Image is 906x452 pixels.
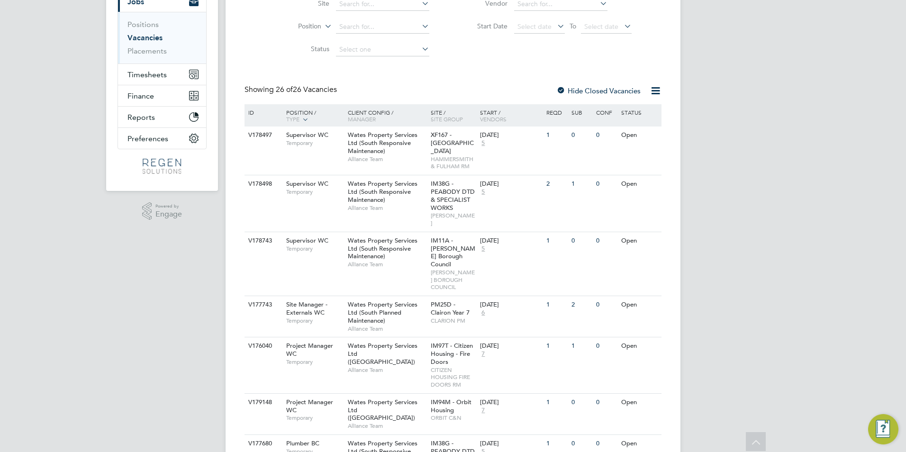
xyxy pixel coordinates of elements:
span: Site Manager - Externals WC [286,300,327,316]
div: Start / [478,104,544,127]
span: Supervisor WC [286,236,328,244]
input: Search for... [336,20,429,34]
button: Preferences [118,128,206,149]
span: Temporary [286,317,343,325]
div: 0 [594,127,618,144]
span: Select date [584,22,618,31]
span: Supervisor WC [286,180,328,188]
span: 7 [480,407,486,415]
button: Reports [118,107,206,127]
div: 1 [544,394,569,411]
span: Wates Property Services Ltd (South Responsive Maintenance) [348,180,417,204]
div: Site / [428,104,478,127]
div: [DATE] [480,180,542,188]
span: To [567,20,579,32]
span: Temporary [286,139,343,147]
label: Position [267,22,321,31]
div: V178498 [246,175,279,193]
div: Showing [245,85,339,95]
span: Site Group [431,115,463,123]
span: IM11A - [PERSON_NAME] Borough Council [431,236,475,269]
div: Reqd [544,104,569,120]
span: Manager [348,115,376,123]
a: Go to home page [118,159,207,174]
span: Finance [127,91,154,100]
span: PM25D - Clairon Year 7 [431,300,470,316]
span: Wates Property Services Ltd (South Responsive Maintenance) [348,236,417,261]
div: [DATE] [480,440,542,448]
div: Open [619,337,660,355]
div: 2 [569,296,594,314]
span: Wates Property Services Ltd (South Planned Maintenance) [348,300,417,325]
div: 1 [544,337,569,355]
input: Select one [336,43,429,56]
span: [PERSON_NAME] [431,212,476,226]
span: XF167 - [GEOGRAPHIC_DATA] [431,131,474,155]
div: [DATE] [480,131,542,139]
span: Vendors [480,115,507,123]
span: Engage [155,210,182,218]
span: Wates Property Services Ltd ([GEOGRAPHIC_DATA]) [348,398,417,422]
div: V179148 [246,394,279,411]
div: 1 [569,175,594,193]
span: Project Manager WC [286,342,333,358]
div: Jobs [118,12,206,63]
span: Alliance Team [348,261,426,268]
button: Timesheets [118,64,206,85]
span: Alliance Team [348,366,426,374]
div: Status [619,104,660,120]
label: Status [275,45,329,53]
div: [DATE] [480,301,542,309]
div: 1 [569,337,594,355]
label: Start Date [453,22,507,30]
span: 26 Vacancies [276,85,337,94]
div: 1 [544,232,569,250]
span: CITIZEN HOUSING FIRE DOORS RM [431,366,476,389]
span: 26 of [276,85,293,94]
span: Wates Property Services Ltd ([GEOGRAPHIC_DATA]) [348,342,417,366]
div: 0 [594,232,618,250]
div: Open [619,127,660,144]
span: [PERSON_NAME] BOROUGH COUNCIL [431,269,476,291]
span: 5 [480,139,486,147]
span: Alliance Team [348,422,426,430]
div: Position / [279,104,345,128]
span: Temporary [286,414,343,422]
div: 1 [544,127,569,144]
div: Open [619,232,660,250]
div: Client Config / [345,104,428,127]
span: Plumber BC [286,439,319,447]
div: V178497 [246,127,279,144]
div: 0 [569,394,594,411]
span: 5 [480,245,486,253]
div: [DATE] [480,237,542,245]
span: Type [286,115,299,123]
span: 6 [480,309,486,317]
button: Finance [118,85,206,106]
span: Alliance Team [348,325,426,333]
button: Engage Resource Center [868,414,898,444]
span: Preferences [127,134,168,143]
span: Select date [517,22,552,31]
div: Open [619,296,660,314]
span: 7 [480,350,486,358]
span: Wates Property Services Ltd (South Responsive Maintenance) [348,131,417,155]
div: 0 [569,232,594,250]
div: Conf [594,104,618,120]
div: Sub [569,104,594,120]
div: V176040 [246,337,279,355]
div: 0 [569,127,594,144]
div: 0 [594,394,618,411]
span: 5 [480,188,486,196]
span: Supervisor WC [286,131,328,139]
div: V178743 [246,232,279,250]
div: Open [619,394,660,411]
div: [DATE] [480,398,542,407]
span: Reports [127,113,155,122]
span: Alliance Team [348,155,426,163]
span: Powered by [155,202,182,210]
span: Temporary [286,188,343,196]
span: Temporary [286,245,343,253]
div: 0 [594,175,618,193]
span: Temporary [286,358,343,366]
